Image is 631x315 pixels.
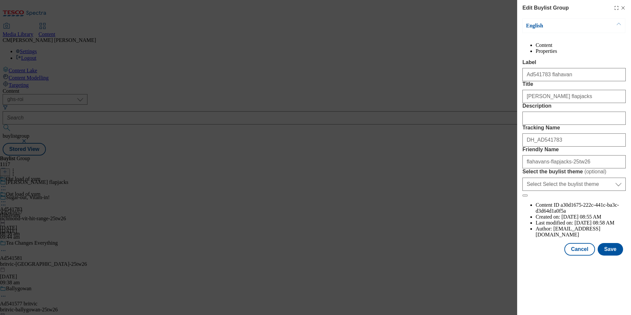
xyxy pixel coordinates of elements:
[522,133,626,147] input: Enter Tracking Name
[522,168,626,175] label: Select the buylist theme
[536,48,626,54] li: Properties
[522,68,626,81] input: Enter Label
[584,169,607,174] span: ( optional )
[536,214,626,220] li: Created on:
[522,81,626,87] label: Title
[522,155,626,168] input: Enter Friendly Name
[522,125,626,131] label: Tracking Name
[526,22,595,29] p: English
[522,147,626,153] label: Friendly Name
[522,103,626,109] label: Description
[564,243,595,256] button: Cancel
[522,59,626,65] label: Label
[536,42,626,48] li: Content
[598,243,623,256] button: Save
[536,226,600,237] span: [EMAIL_ADDRESS][DOMAIN_NAME]
[575,220,614,226] span: [DATE] 08:58 AM
[522,90,626,103] input: Enter Title
[522,4,569,12] h4: Edit Buylist Group
[536,226,626,238] li: Author:
[536,220,626,226] li: Last modified on:
[561,214,601,220] span: [DATE] 08:55 AM
[522,112,626,125] input: Enter Description
[536,202,619,214] span: a30d1675-222c-441c-ba3c-d3d64d1a0f5a
[536,202,626,214] li: Content ID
